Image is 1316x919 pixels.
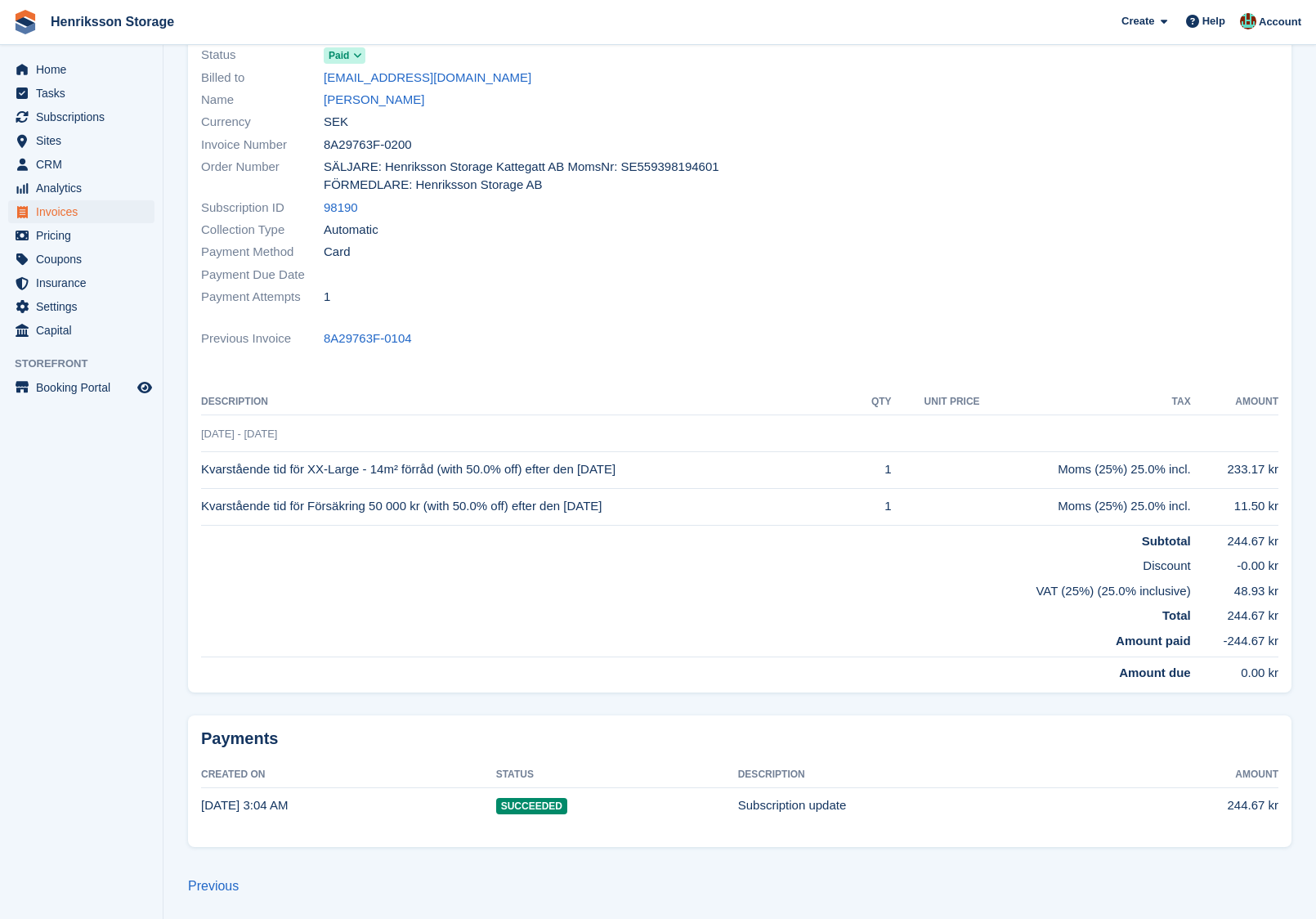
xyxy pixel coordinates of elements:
td: 1 [859,488,891,525]
a: 98190 [324,199,358,217]
td: 48.93 kr [1191,576,1278,601]
span: Collection Type [201,221,324,240]
span: SEK [324,113,348,132]
a: menu [8,295,154,318]
div: Moms (25%) 25.0% incl. [980,460,1191,479]
td: 11.50 kr [1191,488,1278,525]
h2: Payments [201,728,1278,749]
span: Payment Due Date [201,266,324,285]
span: Succeeded [496,798,567,814]
span: Status [201,46,324,65]
span: Sites [36,129,134,152]
th: Created On [201,762,496,788]
a: Henriksson Storage [44,8,181,35]
td: 1 [859,451,891,488]
span: Paid [329,48,349,63]
span: Insurance [36,271,134,294]
a: Previous [188,879,239,893]
span: Payment Attempts [201,288,324,307]
a: menu [8,105,154,128]
time: 2025-08-25 01:04:47 UTC [201,798,288,812]
a: menu [8,376,154,399]
span: Card [324,243,351,262]
span: Account [1259,14,1301,30]
span: Storefront [15,356,163,372]
span: Invoice Number [201,136,324,155]
span: 8A29763F-0200 [324,136,412,155]
a: menu [8,58,154,81]
a: 8A29763F-0104 [324,329,412,348]
span: CRM [36,153,134,176]
span: Automatic [324,221,378,240]
span: Order Number [201,158,324,195]
span: Analytics [36,177,134,199]
td: Discount [201,550,1191,576]
td: -0.00 kr [1191,550,1278,576]
th: Description [201,389,859,415]
span: Tasks [36,82,134,105]
a: menu [8,200,154,223]
strong: Amount due [1119,666,1191,679]
span: Booking Portal [36,376,134,399]
span: Name [201,91,324,110]
span: Pricing [36,224,134,247]
a: menu [8,271,154,294]
a: menu [8,224,154,247]
span: Create [1121,13,1154,29]
span: Subscriptions [36,105,134,128]
span: Invoices [36,200,134,223]
th: Status [496,762,738,788]
th: QTY [859,389,891,415]
span: Previous Invoice [201,329,324,348]
span: Billed to [201,69,324,87]
span: Payment Method [201,243,324,262]
a: menu [8,153,154,176]
a: menu [8,82,154,105]
span: [DATE] - [DATE] [201,428,277,440]
td: 244.67 kr [1105,787,1278,823]
td: Kvarstående tid för XX-Large - 14m² förråd (with 50.0% off) efter den [DATE] [201,451,859,488]
th: Tax [980,389,1191,415]
span: SÄLJARE: Henriksson Storage Kattegatt AB MomsNr: SE559398194601 FÖRMEDLARE: Henriksson Storage AB [324,158,730,195]
a: menu [8,129,154,152]
span: Settings [36,295,134,318]
a: [EMAIL_ADDRESS][DOMAIN_NAME] [324,69,531,87]
span: Home [36,58,134,81]
th: Amount [1191,389,1278,415]
th: Amount [1105,762,1278,788]
a: [PERSON_NAME] [324,91,424,110]
span: 1 [324,288,330,307]
span: Coupons [36,248,134,271]
strong: Amount paid [1116,634,1191,648]
td: 244.67 kr [1191,600,1278,625]
a: menu [8,177,154,199]
a: Paid [324,46,365,65]
img: Isak Martinelle [1240,13,1256,29]
img: stora-icon-8386f47178a22dfd0bd8f6a31ec36ba5ce8667c1dd55bd0f319d3a0aa187defe.svg [13,10,38,34]
td: VAT (25%) (25.0% inclusive) [201,576,1191,601]
td: -244.67 kr [1191,625,1278,657]
span: Subscription ID [201,199,324,217]
td: Kvarstående tid för Försäkring 50 000 kr (with 50.0% off) efter den [DATE] [201,488,859,525]
a: menu [8,319,154,342]
strong: Total [1162,608,1191,622]
span: Currency [201,113,324,132]
td: 233.17 kr [1191,451,1278,488]
th: Unit Price [892,389,980,415]
span: Capital [36,319,134,342]
span: Help [1202,13,1225,29]
td: Subscription update [738,787,1105,823]
a: menu [8,248,154,271]
a: Preview store [135,378,154,397]
td: 0.00 kr [1191,657,1278,683]
td: 244.67 kr [1191,525,1278,550]
strong: Subtotal [1142,534,1191,548]
div: Moms (25%) 25.0% incl. [980,497,1191,516]
th: Description [738,762,1105,788]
